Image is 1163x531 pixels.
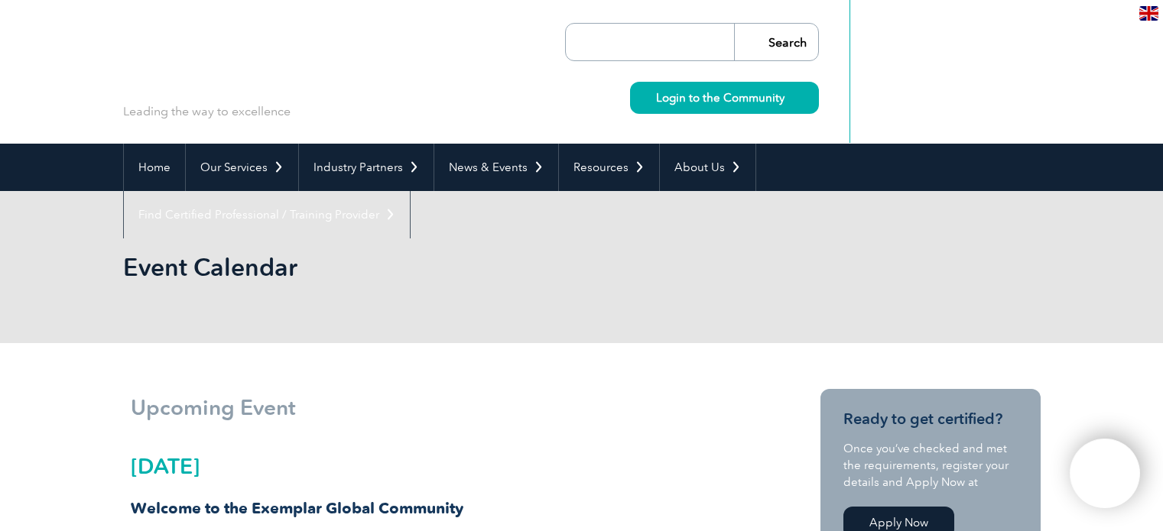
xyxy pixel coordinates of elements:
[131,499,463,517] strong: Welcome to the Exemplar Global Community
[434,144,558,191] a: News & Events
[124,191,410,238] a: Find Certified Professional / Training Provider
[843,440,1018,491] p: Once you’ve checked and met the requirements, register your details and Apply Now at
[123,252,710,282] h1: Event Calendar
[124,144,185,191] a: Home
[131,397,758,418] h1: Upcoming Event
[123,103,291,120] p: Leading the way to excellence
[1086,455,1124,493] img: svg+xml;nitro-empty-id=MTA2ODoxMTY=-1;base64,PHN2ZyB2aWV3Qm94PSIwIDAgNDAwIDQwMCIgd2lkdGg9IjQwMCIg...
[559,144,659,191] a: Resources
[1139,6,1158,21] img: en
[734,24,818,60] input: Search
[660,144,755,191] a: About Us
[186,144,298,191] a: Our Services
[785,93,793,102] img: svg+xml;nitro-empty-id=MzYwOjIyMw==-1;base64,PHN2ZyB2aWV3Qm94PSIwIDAgMTEgMTEiIHdpZHRoPSIxMSIgaGVp...
[630,82,819,114] a: Login to the Community
[299,144,434,191] a: Industry Partners
[843,410,1018,429] h3: Ready to get certified?
[131,454,756,478] h2: [DATE]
